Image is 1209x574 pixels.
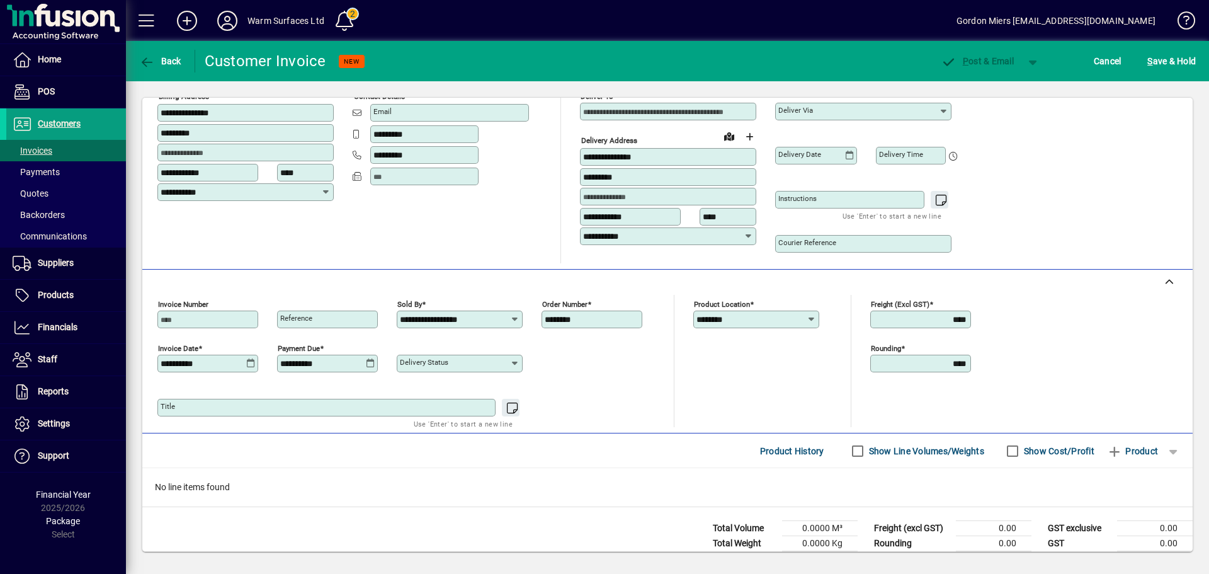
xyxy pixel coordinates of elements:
[1042,551,1117,567] td: GST inclusive
[6,204,126,226] a: Backorders
[707,521,782,536] td: Total Volume
[879,150,923,159] mat-label: Delivery time
[6,408,126,440] a: Settings
[1117,551,1193,567] td: 0.00
[1021,445,1094,457] label: Show Cost/Profit
[207,9,247,32] button: Profile
[38,86,55,96] span: POS
[6,312,126,343] a: Financials
[755,440,829,462] button: Product History
[871,344,901,353] mat-label: Rounding
[278,344,320,353] mat-label: Payment due
[782,536,858,551] td: 0.0000 Kg
[158,300,208,309] mat-label: Invoice number
[6,248,126,279] a: Suppliers
[739,127,759,147] button: Choose address
[1117,536,1193,551] td: 0.00
[317,83,337,103] button: Copy to Delivery address
[397,300,422,309] mat-label: Sold by
[38,118,81,129] span: Customers
[414,416,513,431] mat-hint: Use 'Enter' to start a new line
[778,194,817,203] mat-label: Instructions
[38,54,61,64] span: Home
[6,140,126,161] a: Invoices
[1101,440,1164,462] button: Product
[941,56,1014,66] span: ost & Email
[6,344,126,376] a: Staff
[1144,50,1199,72] button: Save & Hold
[542,300,587,309] mat-label: Order number
[963,56,968,66] span: P
[1147,51,1196,71] span: ave & Hold
[778,238,836,247] mat-label: Courier Reference
[956,11,1155,31] div: Gordon Miers [EMAIL_ADDRESS][DOMAIN_NAME]
[934,50,1020,72] button: Post & Email
[1042,521,1117,536] td: GST exclusive
[6,226,126,247] a: Communications
[1147,56,1152,66] span: S
[373,107,392,116] mat-label: Email
[866,445,984,457] label: Show Line Volumes/Weights
[13,210,65,220] span: Backorders
[400,358,448,367] mat-label: Delivery status
[139,56,181,66] span: Back
[142,468,1193,507] div: No line items found
[158,344,198,353] mat-label: Invoice date
[778,150,821,159] mat-label: Delivery date
[1107,441,1158,461] span: Product
[13,167,60,177] span: Payments
[843,209,941,223] mat-hint: Use 'Enter' to start a new line
[6,161,126,183] a: Payments
[167,9,207,32] button: Add
[38,354,57,364] span: Staff
[126,50,195,72] app-page-header-button: Back
[13,231,87,241] span: Communications
[38,386,69,396] span: Reports
[1091,50,1125,72] button: Cancel
[6,376,126,408] a: Reports
[38,418,70,428] span: Settings
[46,516,80,526] span: Package
[38,258,74,268] span: Suppliers
[136,50,184,72] button: Back
[1094,51,1121,71] span: Cancel
[13,146,52,156] span: Invoices
[38,322,77,332] span: Financials
[6,44,126,76] a: Home
[871,300,929,309] mat-label: Freight (excl GST)
[778,106,813,115] mat-label: Deliver via
[247,11,324,31] div: Warm Surfaces Ltd
[6,183,126,204] a: Quotes
[344,57,360,66] span: NEW
[38,451,69,461] span: Support
[1117,521,1193,536] td: 0.00
[205,51,326,71] div: Customer Invoice
[868,521,956,536] td: Freight (excl GST)
[6,440,126,472] a: Support
[694,300,750,309] mat-label: Product location
[719,126,739,146] a: View on map
[1042,536,1117,551] td: GST
[782,521,858,536] td: 0.0000 M³
[38,290,74,300] span: Products
[760,441,824,461] span: Product History
[956,521,1031,536] td: 0.00
[1168,3,1193,43] a: Knowledge Base
[13,188,48,198] span: Quotes
[36,490,91,500] span: Financial Year
[280,314,312,323] mat-label: Reference
[6,76,126,108] a: POS
[956,536,1031,551] td: 0.00
[868,536,956,551] td: Rounding
[297,82,317,102] a: View on map
[6,280,126,311] a: Products
[161,402,175,411] mat-label: Title
[707,536,782,551] td: Total Weight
